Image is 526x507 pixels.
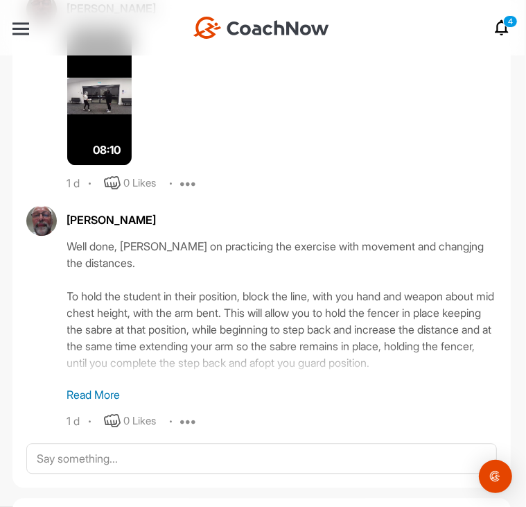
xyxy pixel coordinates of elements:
[124,413,157,429] div: 0 Likes
[67,177,80,191] div: 1 d
[26,205,57,236] img: avatar
[67,212,497,228] div: [PERSON_NAME]
[193,17,329,39] img: CoachNow
[67,238,497,377] div: Well done, [PERSON_NAME] on practicing the exercise with movement and changjng the distances. To ...
[67,415,80,429] div: 1 d
[94,141,121,158] span: 08:10
[503,15,518,28] p: 4
[124,175,157,191] div: 0 Likes
[67,386,497,403] p: Read More
[67,26,132,165] img: media
[479,460,512,493] div: Open Intercom Messenger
